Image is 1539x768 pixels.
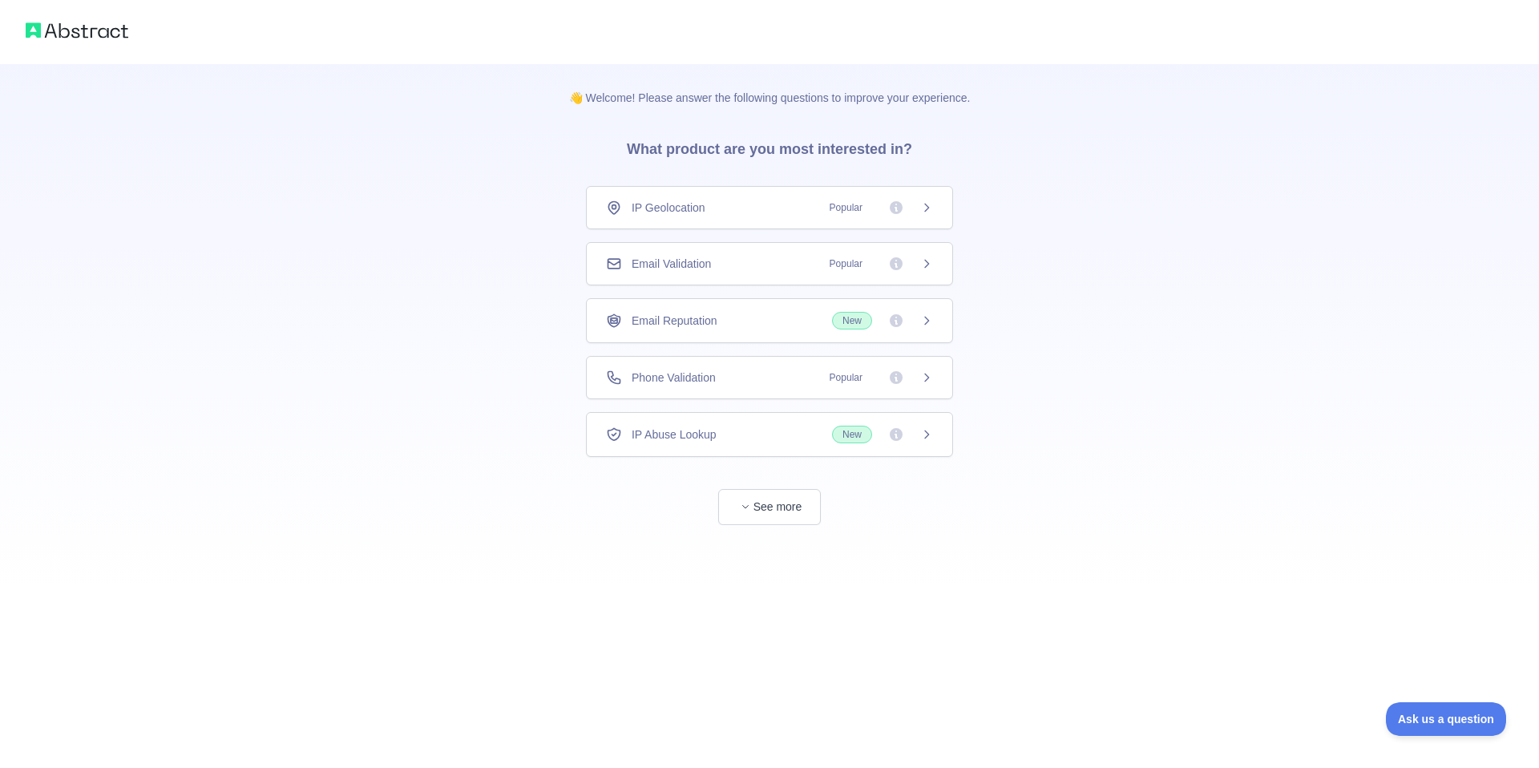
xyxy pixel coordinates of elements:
span: IP Geolocation [632,200,705,216]
button: See more [718,489,821,525]
p: 👋 Welcome! Please answer the following questions to improve your experience. [543,64,996,106]
span: Popular [820,200,872,216]
span: Email Reputation [632,313,717,329]
span: IP Abuse Lookup [632,426,717,443]
iframe: Toggle Customer Support [1386,702,1507,736]
span: Popular [820,256,872,272]
span: New [832,426,872,443]
img: Abstract logo [26,19,128,42]
h3: What product are you most interested in? [601,106,938,186]
span: Popular [820,370,872,386]
span: Phone Validation [632,370,716,386]
span: New [832,312,872,329]
span: Email Validation [632,256,711,272]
